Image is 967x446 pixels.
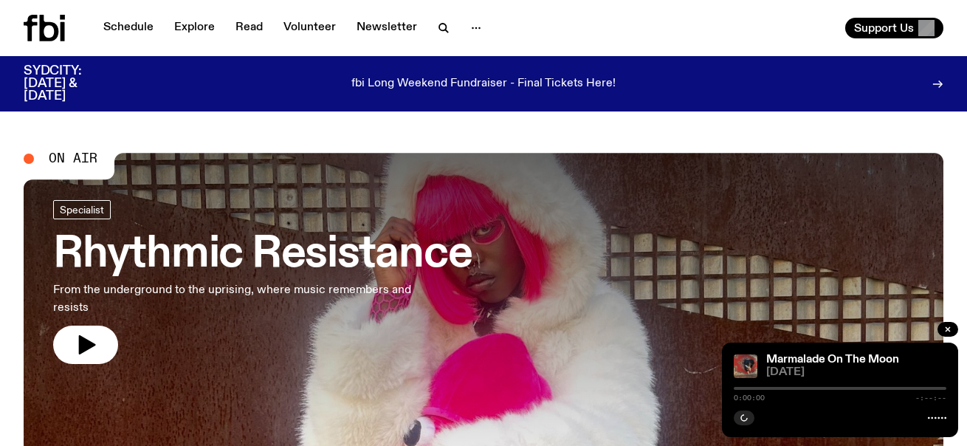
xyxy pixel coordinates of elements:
p: fbi Long Weekend Fundraiser - Final Tickets Here! [351,78,616,91]
img: Tommy - Persian Rug [734,354,757,378]
button: Support Us [845,18,943,38]
span: Support Us [854,21,914,35]
a: Newsletter [348,18,426,38]
span: On Air [49,152,97,165]
a: Schedule [94,18,162,38]
h3: Rhythmic Resistance [53,234,472,275]
p: From the underground to the uprising, where music remembers and resists [53,281,431,317]
span: -:--:-- [915,394,946,402]
a: Explore [165,18,224,38]
a: Read [227,18,272,38]
a: Volunteer [275,18,345,38]
a: Marmalade On The Moon [766,354,899,366]
span: [DATE] [766,367,946,378]
a: Specialist [53,200,111,219]
span: Specialist [60,205,104,216]
a: Rhythmic ResistanceFrom the underground to the uprising, where music remembers and resists [53,200,472,364]
h3: SYDCITY: [DATE] & [DATE] [24,65,118,103]
span: 0:00:00 [734,394,765,402]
